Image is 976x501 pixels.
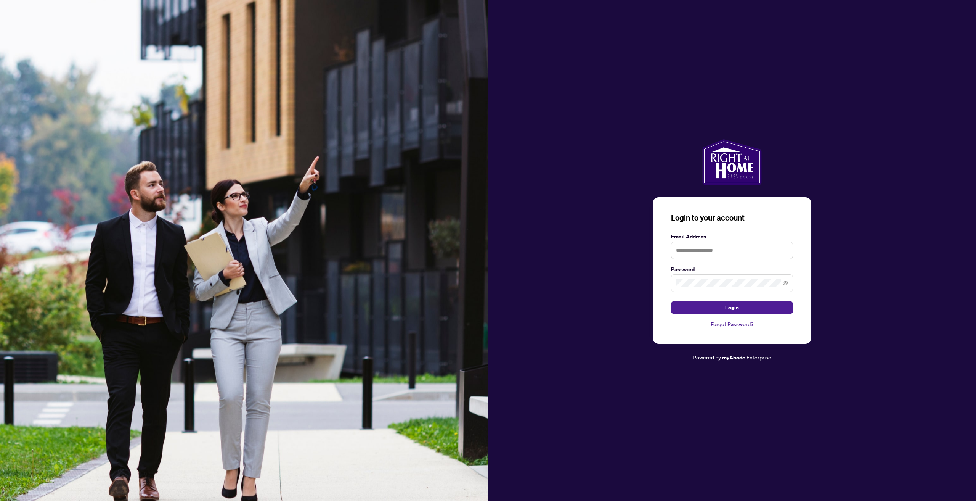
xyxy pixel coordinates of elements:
[783,280,788,286] span: eye-invisible
[702,139,761,185] img: ma-logo
[693,354,721,361] span: Powered by
[671,301,793,314] button: Login
[725,301,739,314] span: Login
[671,232,793,241] label: Email Address
[746,354,771,361] span: Enterprise
[722,353,745,362] a: myAbode
[671,320,793,329] a: Forgot Password?
[671,265,793,274] label: Password
[671,213,793,223] h3: Login to your account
